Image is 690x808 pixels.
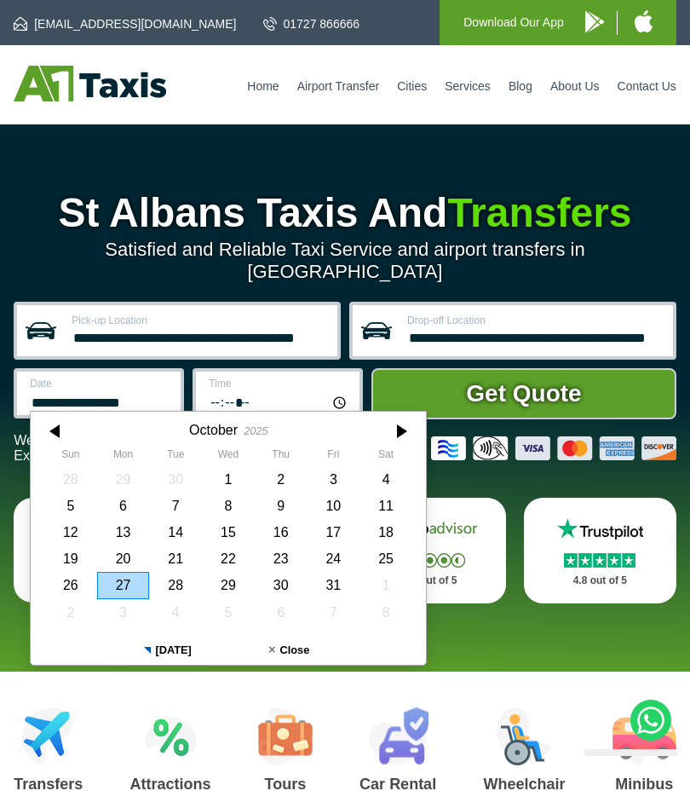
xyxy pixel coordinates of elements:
div: 24 October 2025 [308,545,360,572]
div: 02 October 2025 [255,466,308,493]
div: 02 November 2025 [44,599,97,626]
div: 29 October 2025 [202,572,255,598]
h3: Car Rental [359,776,436,792]
div: 15 October 2025 [202,519,255,545]
a: Home [247,79,279,93]
div: 12 October 2025 [44,519,97,545]
a: About Us [550,79,600,93]
div: 25 October 2025 [359,545,412,572]
div: 04 October 2025 [359,466,412,493]
div: 2025 [244,424,267,437]
div: 05 October 2025 [44,493,97,519]
button: Get Quote [371,368,676,419]
div: 28 September 2025 [44,466,97,493]
img: Tours [258,707,313,765]
div: 23 October 2025 [255,545,308,572]
div: 06 October 2025 [97,493,150,519]
div: 04 November 2025 [150,599,203,626]
label: Date [30,378,170,389]
label: Pick-up Location [72,315,327,326]
img: Attractions [145,707,197,765]
div: 20 October 2025 [97,545,150,572]
th: Monday [97,448,150,465]
div: 01 November 2025 [359,572,412,598]
div: 18 October 2025 [359,519,412,545]
img: Airport Transfers [22,707,74,765]
div: 21 October 2025 [150,545,203,572]
h1: St Albans Taxis And [14,193,676,234]
a: Airport Transfer [297,79,379,93]
h3: Tours [258,776,313,792]
div: 28 October 2025 [150,572,203,598]
div: 13 October 2025 [97,519,150,545]
div: 05 November 2025 [202,599,255,626]
a: Tripadvisor Stars 4.8 out of 5 [354,498,506,603]
p: 4.8 out of 5 [372,570,487,592]
a: Blog [509,79,532,93]
span: Transfers [447,190,631,235]
div: October [189,422,238,438]
th: Tuesday [150,448,203,465]
iframe: chat widget [578,749,677,795]
h3: Transfers [14,776,83,792]
img: Stars [394,553,465,568]
div: 27 October 2025 [97,572,150,598]
div: 30 October 2025 [255,572,308,598]
th: Saturday [359,448,412,465]
img: A1 Taxis St Albans LTD [14,66,166,101]
a: 01727 866666 [263,15,360,32]
label: Time [209,378,349,389]
p: 4.8 out of 5 [543,570,658,592]
img: Trustpilot [549,517,651,542]
div: 06 November 2025 [255,599,308,626]
div: 22 October 2025 [202,545,255,572]
h3: Wheelchair [483,776,565,792]
img: Credit And Debit Cards [431,436,676,460]
img: Tripadvisor [379,517,481,542]
img: Minibus [612,707,676,765]
div: 17 October 2025 [308,519,360,545]
th: Friday [308,448,360,465]
div: 03 October 2025 [308,466,360,493]
a: Services [445,79,491,93]
div: 19 October 2025 [44,545,97,572]
a: [EMAIL_ADDRESS][DOMAIN_NAME] [14,15,236,32]
th: Sunday [44,448,97,465]
div: 09 October 2025 [255,493,308,519]
div: 07 October 2025 [150,493,203,519]
img: Stars [564,553,635,568]
div: 10 October 2025 [308,493,360,519]
div: 03 November 2025 [97,599,150,626]
div: 07 November 2025 [308,599,360,626]
img: A1 Taxis iPhone App [635,10,653,32]
button: Close [228,636,350,665]
a: Contact Us [618,79,676,93]
div: 26 October 2025 [44,572,97,598]
div: 29 September 2025 [97,466,150,493]
a: Trustpilot Stars 4.8 out of 5 [524,498,676,603]
img: Wheelchair [497,707,551,765]
p: We Now Accept Card & Contactless Payment In [14,433,418,464]
div: 16 October 2025 [255,519,308,545]
div: 30 September 2025 [150,466,203,493]
p: Download Our App [463,12,564,33]
h3: Attractions [130,776,211,792]
div: 01 October 2025 [202,466,255,493]
p: Satisfied and Reliable Taxi Service and airport transfers in [GEOGRAPHIC_DATA] [14,239,676,283]
div: 31 October 2025 [308,572,360,598]
button: [DATE] [107,636,229,665]
th: Thursday [255,448,308,465]
a: Cities [397,79,427,93]
span: The Car at No Extra Charge. [14,433,389,463]
div: 14 October 2025 [150,519,203,545]
div: 11 October 2025 [359,493,412,519]
th: Wednesday [202,448,255,465]
img: A1 Taxis Android App [585,11,604,32]
label: Drop-off Location [407,315,663,326]
img: Car Rental [368,707,428,765]
div: 08 October 2025 [202,493,255,519]
div: 08 November 2025 [359,599,412,626]
a: Reviews.io Stars 4.8 out of 5 [14,498,166,603]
